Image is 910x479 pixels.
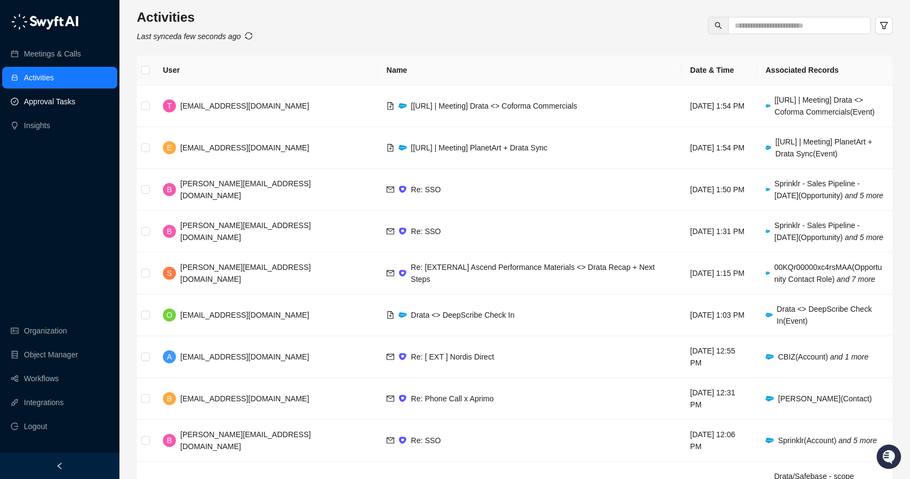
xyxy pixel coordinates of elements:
span: [PERSON_NAME][EMAIL_ADDRESS][DOMAIN_NAME] [180,430,311,451]
img: salesforce-ChMvK6Xa.png [766,354,774,360]
span: [EMAIL_ADDRESS][DOMAIN_NAME] [180,394,309,403]
span: Sprinklr - Sales Pipeline - [DATE] ( Opportunity ) [774,221,883,242]
span: O [167,309,173,321]
img: salesforce-ChMvK6Xa.png [399,103,407,109]
span: Status [60,152,84,163]
i: and 7 more [837,275,875,283]
span: mail [387,353,394,361]
span: mail [387,228,394,235]
img: logo-05li4sbe.png [11,14,79,30]
img: 5124521997842_fc6d7dfcefe973c2e489_88.png [11,98,30,118]
span: B [167,184,172,196]
span: [EMAIL_ADDRESS][DOMAIN_NAME] [180,311,309,319]
a: Approval Tasks [24,91,75,112]
a: Organization [24,320,67,342]
a: 📚Docs [7,148,45,167]
div: Start new chat [37,98,178,109]
span: mail [387,186,394,193]
span: [DATE] 1:54 PM [690,143,744,152]
img: salesforce-ChMvK6Xa.png [766,230,770,233]
a: Workflows [24,368,59,389]
button: Start new chat [185,102,198,115]
div: 📶 [49,153,58,162]
i: and 1 more [830,352,869,361]
span: [DATE] 1:50 PM [690,185,744,194]
span: Re: [EXTERNAL] Ascend Performance Materials <> Drata Recap + Next Steps [411,263,655,283]
i: and 5 more [838,436,877,445]
span: [DATE] 1:15 PM [690,269,744,278]
span: A [167,351,172,363]
span: file-add [387,144,394,152]
span: [EMAIL_ADDRESS][DOMAIN_NAME] [180,143,309,152]
th: Date & Time [681,55,757,85]
th: Name [378,55,681,85]
span: file-add [387,102,394,110]
span: [[URL] | Meeting] PlanetArt + Drata Sync [411,143,547,152]
a: Integrations [24,392,64,413]
span: Re: SSO [411,185,441,194]
span: [PERSON_NAME][EMAIL_ADDRESS][DOMAIN_NAME] [180,263,311,283]
a: Meetings & Calls [24,43,81,65]
img: salesforce-ChMvK6Xa.png [766,396,774,402]
span: B [167,434,172,446]
span: [DATE] 12:31 PM [690,388,735,409]
span: [DATE] 12:06 PM [690,430,735,451]
img: ix+ea6nV3o2uKgAAAABJRU5ErkJggg== [399,185,407,193]
span: Pylon [108,179,131,187]
span: search [715,22,722,29]
span: mail [387,395,394,402]
i: Last synced a few seconds ago [137,32,241,41]
span: sync [245,32,252,40]
span: [PERSON_NAME] ( Contact ) [778,394,872,403]
th: User [154,55,378,85]
span: S [167,267,172,279]
span: [[URL] | Meeting] PlanetArt + Drata Sync ( Event ) [775,137,872,158]
i: and 5 more [845,191,883,200]
div: 📚 [11,153,20,162]
span: mail [387,269,394,277]
span: Sprinklr ( Account ) [778,436,877,445]
img: salesforce-ChMvK6Xa.png [766,104,770,108]
img: salesforce-ChMvK6Xa.png [399,145,407,151]
i: and 5 more [845,233,883,242]
span: [DATE] 1:31 PM [690,227,744,236]
span: Re: SSO [411,227,441,236]
img: salesforce-ChMvK6Xa.png [766,313,773,318]
a: Powered byPylon [77,178,131,187]
iframe: Open customer support [875,443,905,472]
img: salesforce-ChMvK6Xa.png [766,146,771,149]
span: 00KQr00000xc4rsMAA ( Opportunity Contact Role ) [774,263,882,283]
span: [EMAIL_ADDRESS][DOMAIN_NAME] [180,352,309,361]
span: [DATE] 1:03 PM [690,311,744,319]
span: [PERSON_NAME][EMAIL_ADDRESS][DOMAIN_NAME] [180,221,311,242]
span: Re: [ EXT ] Nordis Direct [411,352,494,361]
img: salesforce-ChMvK6Xa.png [766,188,770,191]
img: Swyft AI [11,11,33,33]
span: Docs [22,152,40,163]
span: [[URL] | Meeting] Drata <> Coforma Commercials [411,102,577,110]
span: [DATE] 12:55 PM [690,346,735,367]
span: file-add [387,311,394,319]
div: We're available if you need us! [37,109,137,118]
span: [EMAIL_ADDRESS][DOMAIN_NAME] [180,102,309,110]
a: Object Manager [24,344,78,365]
span: Sprinklr - Sales Pipeline - [DATE] ( Opportunity ) [774,179,883,200]
span: [[URL] | Meeting] Drata <> Coforma Commercials ( Event ) [775,96,875,116]
span: B [167,225,172,237]
span: Re: SSO [411,436,441,445]
span: T [167,100,172,112]
img: salesforce-ChMvK6Xa.png [399,312,407,318]
a: Activities [24,67,54,89]
img: salesforce-ChMvK6Xa.png [766,272,770,275]
span: Drata <> DeepScribe Check In [411,311,515,319]
span: E [167,142,172,154]
img: salesforce-ChMvK6Xa.png [766,438,774,444]
span: Drata <> DeepScribe Check In ( Event ) [777,305,872,325]
span: Logout [24,415,47,437]
img: ix+ea6nV3o2uKgAAAABJRU5ErkJggg== [399,269,407,278]
span: Re: Phone Call x Aprimo [411,394,494,403]
a: Insights [24,115,50,136]
img: ix+ea6nV3o2uKgAAAABJRU5ErkJggg== [399,227,407,235]
a: 📶Status [45,148,88,167]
